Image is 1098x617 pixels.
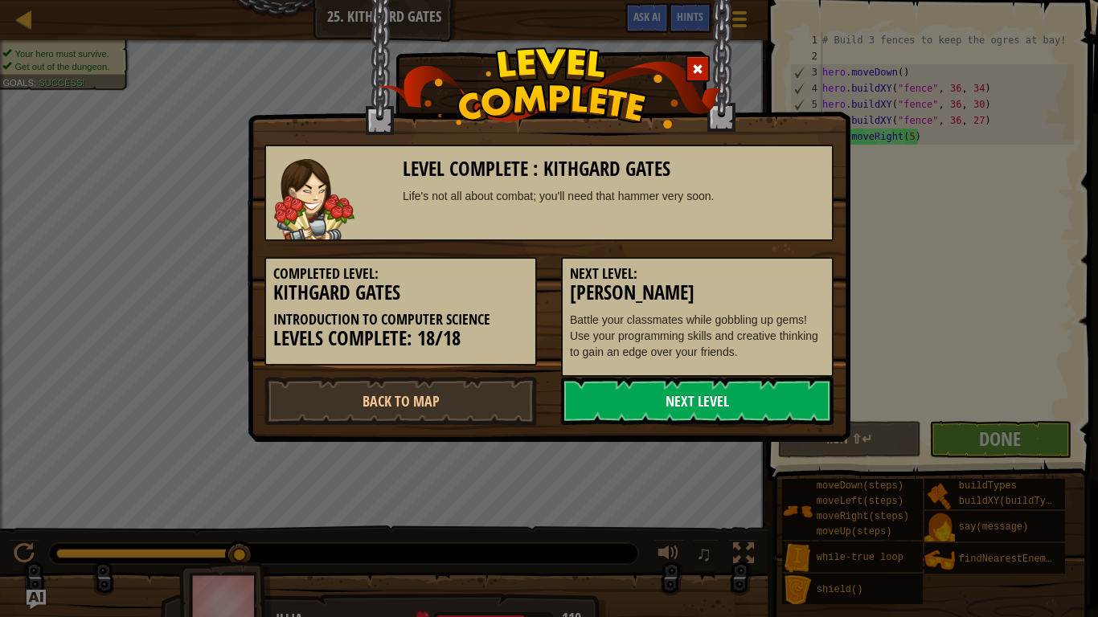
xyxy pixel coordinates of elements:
[570,282,825,304] h3: [PERSON_NAME]
[274,159,354,239] img: guardian.png
[264,377,537,425] a: Back to Map
[273,328,528,349] h3: Levels Complete: 18/18
[273,282,528,304] h3: Kithgard Gates
[403,158,825,180] h3: Level Complete : Kithgard Gates
[570,266,825,282] h5: Next Level:
[561,377,834,425] a: Next Level
[570,312,825,360] p: Battle your classmates while gobbling up gems! Use your programming skills and creative thinking ...
[403,188,825,204] div: Life's not all about combat; you'll need that hammer very soon.
[273,266,528,282] h5: Completed Level:
[377,47,722,129] img: level_complete.png
[273,312,528,328] h5: Introduction to Computer Science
